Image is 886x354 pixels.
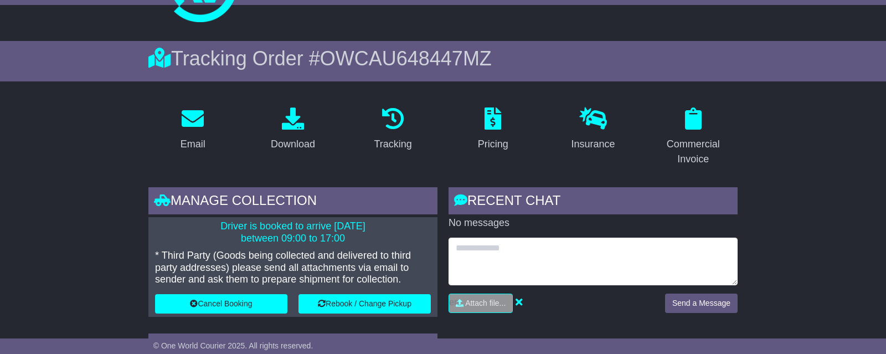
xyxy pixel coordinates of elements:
div: Manage collection [148,187,437,217]
div: Tracking [374,137,412,152]
div: Pricing [478,137,508,152]
div: Tracking Order # [148,47,738,70]
button: Rebook / Change Pickup [298,294,431,314]
p: Driver is booked to arrive [DATE] between 09:00 to 17:00 [155,220,431,244]
span: © One World Courier 2025. All rights reserved. [153,341,313,350]
button: Cancel Booking [155,294,287,314]
a: Commercial Invoice [648,104,738,171]
a: Email [173,104,213,156]
div: Insurance [571,137,615,152]
a: Pricing [471,104,516,156]
div: Download [271,137,315,152]
div: Commercial Invoice [656,137,730,167]
div: RECENT CHAT [449,187,738,217]
a: Download [264,104,322,156]
a: Tracking [367,104,419,156]
p: No messages [449,217,738,229]
a: Insurance [564,104,622,156]
button: Send a Message [665,294,738,313]
div: Email [181,137,205,152]
span: OWCAU648447MZ [320,47,492,70]
p: * Third Party (Goods being collected and delivered to third party addresses) please send all atta... [155,250,431,286]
